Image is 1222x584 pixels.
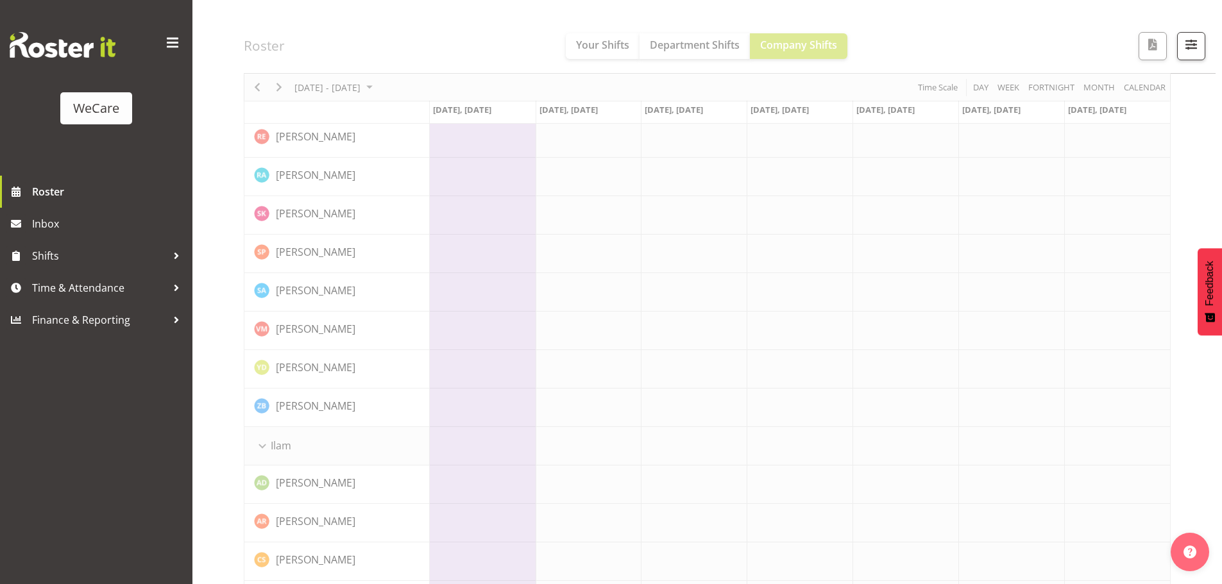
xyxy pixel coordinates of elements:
span: Time & Attendance [32,278,167,297]
span: Feedback [1204,261,1216,306]
span: Inbox [32,214,186,233]
button: Feedback - Show survey [1198,248,1222,335]
span: Roster [32,182,186,201]
div: WeCare [73,99,119,118]
button: Filter Shifts [1177,32,1205,60]
img: Rosterit website logo [10,32,115,58]
img: help-xxl-2.png [1184,546,1196,558]
span: Finance & Reporting [32,310,167,330]
span: Shifts [32,246,167,265]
